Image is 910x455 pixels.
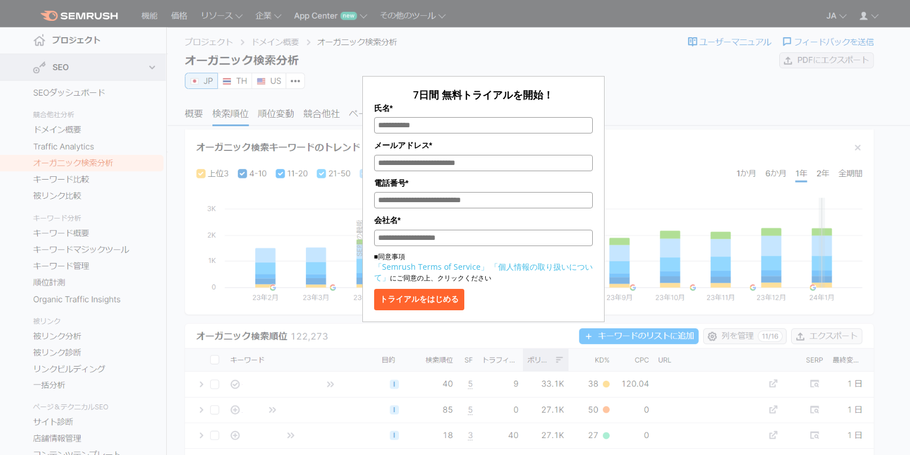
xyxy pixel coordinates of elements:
label: 電話番号* [374,177,593,189]
button: トライアルをはじめる [374,289,464,310]
a: 「個人情報の取り扱いについて」 [374,261,593,283]
p: ■同意事項 にご同意の上、クリックください [374,252,593,283]
label: メールアドレス* [374,139,593,151]
a: 「Semrush Terms of Service」 [374,261,489,272]
span: 7日間 無料トライアルを開始！ [413,88,553,101]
